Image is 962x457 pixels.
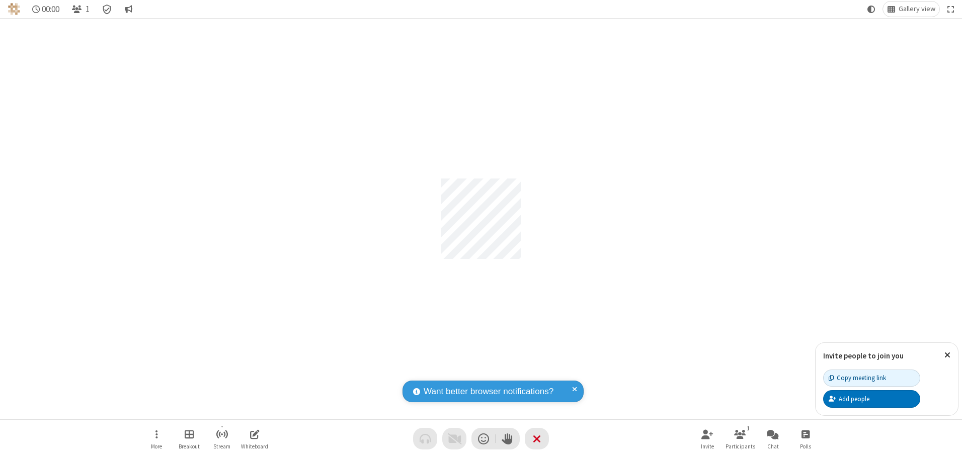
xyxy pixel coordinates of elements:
[758,424,788,453] button: Open chat
[207,424,237,453] button: Start streaming
[424,385,553,398] span: Want better browser notifications?
[883,2,939,17] button: Change layout
[413,428,437,449] button: Audio problem - check your Internet connection or call by phone
[943,2,958,17] button: Fullscreen
[141,424,172,453] button: Open menu
[937,343,958,368] button: Close popover
[28,2,64,17] div: Timer
[471,428,496,449] button: Send a reaction
[899,5,935,13] span: Gallery view
[67,2,94,17] button: Open participant list
[692,424,723,453] button: Invite participants (Alt+I)
[726,443,755,449] span: Participants
[701,443,714,449] span: Invite
[496,428,520,449] button: Raise hand
[790,424,821,453] button: Open poll
[8,3,20,15] img: QA Selenium DO NOT DELETE OR CHANGE
[725,424,755,453] button: Open participant list
[442,428,466,449] button: Video
[120,2,136,17] button: Conversation
[151,443,162,449] span: More
[86,5,90,14] span: 1
[767,443,779,449] span: Chat
[98,2,117,17] div: Meeting details Encryption enabled
[525,428,549,449] button: End or leave meeting
[42,5,59,14] span: 00:00
[829,373,886,383] div: Copy meeting link
[239,424,270,453] button: Open shared whiteboard
[174,424,204,453] button: Manage Breakout Rooms
[863,2,879,17] button: Using system theme
[800,443,811,449] span: Polls
[744,424,753,433] div: 1
[823,390,920,407] button: Add people
[179,443,200,449] span: Breakout
[823,370,920,387] button: Copy meeting link
[823,351,904,360] label: Invite people to join you
[241,443,268,449] span: Whiteboard
[213,443,230,449] span: Stream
